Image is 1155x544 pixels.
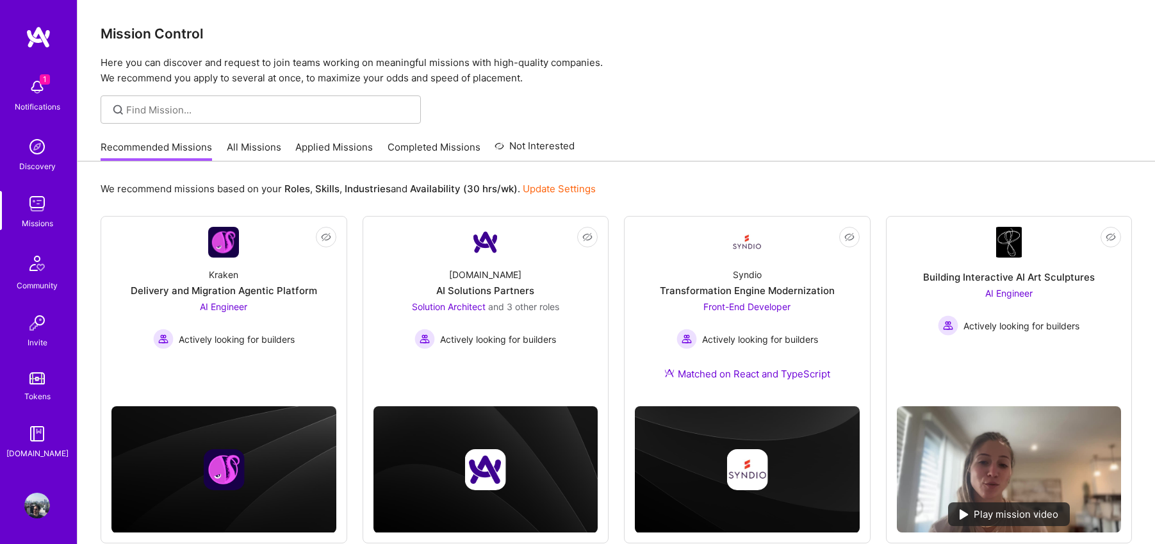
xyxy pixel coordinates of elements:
img: Actively looking for builders [938,315,958,336]
input: Find Mission... [126,103,411,117]
img: Company Logo [208,227,239,258]
div: AI Solutions Partners [436,284,534,297]
a: Applied Missions [295,140,373,161]
img: Company Logo [996,227,1022,258]
div: Syndio [733,268,762,281]
span: Actively looking for builders [702,333,818,346]
div: Building Interactive AI Art Sculptures [923,270,1095,284]
div: Kraken [209,268,238,281]
img: No Mission [897,406,1122,532]
img: Ateam Purple Icon [664,368,675,378]
span: 1 [40,74,50,85]
div: Missions [22,217,53,230]
div: Delivery and Migration Agentic Platform [131,284,317,297]
img: teamwork [24,191,50,217]
i: icon EyeClosed [1106,232,1116,242]
p: Here you can discover and request to join teams working on meaningful missions with high-quality ... [101,55,1132,86]
img: discovery [24,134,50,160]
img: Actively looking for builders [676,329,697,349]
div: Transformation Engine Modernization [660,284,835,297]
img: Company logo [203,449,244,490]
img: Actively looking for builders [153,329,174,349]
b: Roles [284,183,310,195]
b: Industries [345,183,391,195]
img: tokens [29,372,45,384]
img: play [960,509,969,520]
img: Community [22,248,53,279]
div: Tokens [24,390,51,403]
span: Actively looking for builders [963,319,1079,333]
span: and 3 other roles [488,301,559,312]
b: Availability (30 hrs/wk) [410,183,518,195]
img: guide book [24,421,50,447]
img: Company logo [726,449,767,490]
i: icon EyeClosed [844,232,855,242]
div: Play mission video [948,502,1070,526]
b: Skills [315,183,340,195]
img: Company Logo [470,227,501,258]
div: Discovery [19,160,56,173]
a: Completed Missions [388,140,480,161]
img: cover [635,406,860,533]
div: [DOMAIN_NAME] [6,447,69,460]
a: Recommended Missions [101,140,212,161]
img: User Avatar [24,493,50,518]
i: icon SearchGrey [111,103,126,117]
div: Community [17,279,58,292]
p: We recommend missions based on your , , and . [101,182,596,195]
a: All Missions [227,140,281,161]
img: bell [24,74,50,100]
img: Actively looking for builders [414,329,435,349]
img: Invite [24,310,50,336]
div: Notifications [15,100,60,113]
img: cover [373,406,598,533]
i: icon EyeClosed [582,232,593,242]
i: icon EyeClosed [321,232,331,242]
div: Matched on React and TypeScript [664,367,830,381]
img: cover [111,406,336,533]
img: Company logo [465,449,506,490]
span: Front-End Developer [703,301,790,312]
a: Not Interested [495,138,575,161]
h3: Mission Control [101,26,1132,42]
img: logo [26,26,51,49]
span: Actively looking for builders [440,333,556,346]
span: Solution Architect [412,301,486,312]
div: [DOMAIN_NAME] [449,268,521,281]
span: AI Engineer [200,301,247,312]
img: Company Logo [732,227,762,258]
span: AI Engineer [985,288,1033,299]
span: Actively looking for builders [179,333,295,346]
a: Update Settings [523,183,596,195]
div: Invite [28,336,47,349]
